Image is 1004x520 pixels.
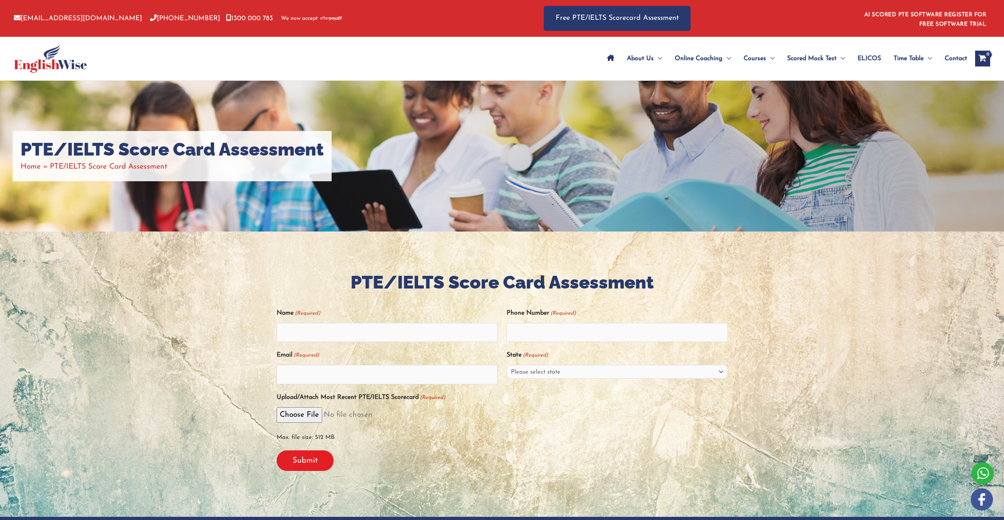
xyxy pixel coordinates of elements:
[14,15,142,22] a: [EMAIL_ADDRESS][DOMAIN_NAME]
[627,45,654,72] span: About Us
[858,45,881,72] span: ELICOS
[277,349,319,362] label: Email
[675,45,723,72] span: Online Coaching
[21,139,324,160] h1: PTE/IELTS Score Card Assessment
[723,45,731,72] span: Menu Toggle
[277,450,334,471] input: Submit
[277,391,445,404] label: Upload/Attach Most Recent PTE/IELTS Scorecard
[544,6,691,31] a: Free PTE/IELTS Scorecard Assessment
[887,45,938,72] a: Time TableMenu Toggle
[621,45,668,72] a: About UsMenu Toggle
[150,15,220,22] a: [PHONE_NUMBER]
[277,426,728,444] span: Max. file size: 512 MB.
[507,307,576,320] label: Phone Number
[522,349,548,362] span: (Required)
[924,45,932,72] span: Menu Toggle
[294,307,320,320] span: (Required)
[281,15,318,23] span: We now accept
[864,12,987,27] a: AI SCORED PTE SOFTWARE REGISTER FOR FREE SOFTWARE TRIAL
[938,45,967,72] a: Contact
[14,44,87,73] img: cropped-ew-logo
[226,15,273,22] a: 1300 000 783
[507,349,548,362] label: State
[894,45,924,72] span: Time Table
[21,163,41,171] a: Home
[277,307,320,320] label: Name
[668,45,737,72] a: Online CoachingMenu Toggle
[781,45,851,72] a: Scored Mock TestMenu Toggle
[851,45,887,72] a: ELICOS
[837,45,845,72] span: Menu Toggle
[766,45,774,72] span: Menu Toggle
[945,45,967,72] span: Contact
[293,349,319,362] span: (Required)
[320,16,342,21] img: Afterpay-Logo
[744,45,766,72] span: Courses
[419,391,445,404] span: (Required)
[654,45,662,72] span: Menu Toggle
[787,45,837,72] span: Scored Mock Test
[971,488,993,511] img: white-facebook.png
[737,45,781,72] a: CoursesMenu Toggle
[975,51,990,66] a: View Shopping Cart, empty
[21,160,324,173] nav: Breadcrumbs
[550,307,576,320] span: (Required)
[601,45,967,72] nav: Site Navigation: Main Menu
[50,163,167,171] span: PTE/IELTS Score Card Assessment
[860,6,990,31] aside: Header Widget 1
[277,271,728,294] h2: PTE/IELTS Score Card Assessment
